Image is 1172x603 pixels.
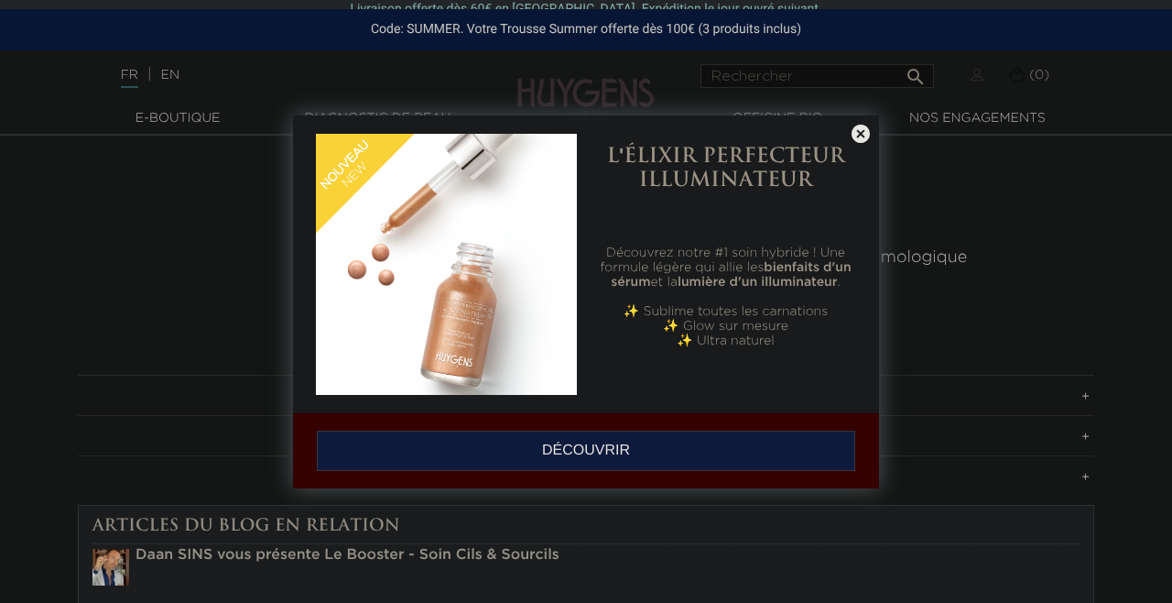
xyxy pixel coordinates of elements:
p: Découvrez notre #1 soin hybride ! Une formule légère qui allie les et la . [595,246,856,290]
h1: L'ÉLIXIR PERFECTEUR ILLUMINATEUR [595,143,856,192]
b: bienfaits d'un sérum [611,261,851,289]
p: ✨ Ultra naturel [595,334,856,348]
p: ✨ Glow sur mesure [595,319,856,334]
p: ✨ Sublime toutes les carnations [595,304,856,319]
a: DÉCOUVRIR [317,431,855,471]
b: lumière d'un illuminateur [678,276,838,289]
